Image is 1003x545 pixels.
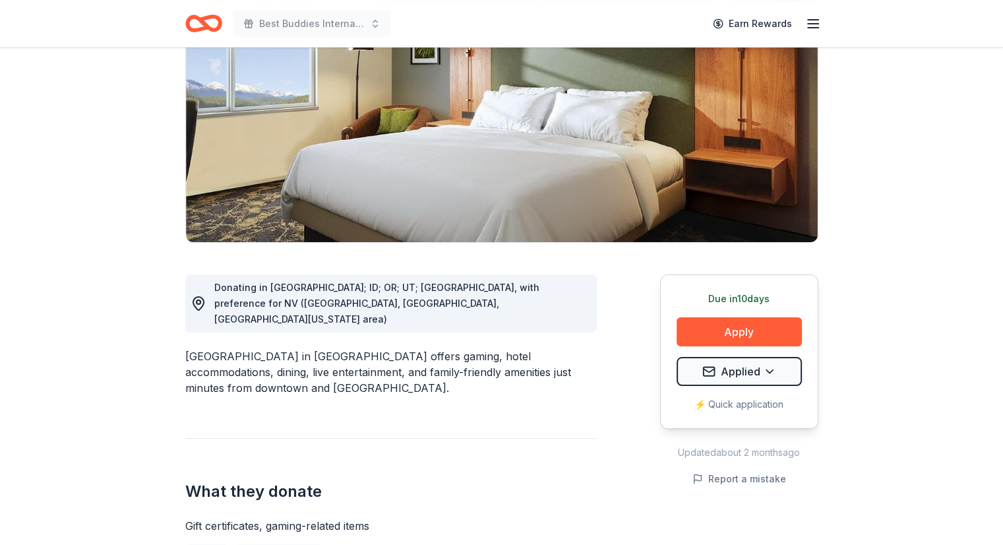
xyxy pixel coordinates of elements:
[259,16,365,32] span: Best Buddies International, [GEOGRAPHIC_DATA], Champion of the Year Gala
[185,481,597,502] h2: What they donate
[677,317,802,346] button: Apply
[692,471,786,487] button: Report a mistake
[677,397,802,412] div: ⚡️ Quick application
[677,357,802,386] button: Applied
[705,12,800,36] a: Earn Rewards
[660,445,818,461] div: Updated about 2 months ago
[185,348,597,396] div: [GEOGRAPHIC_DATA] in [GEOGRAPHIC_DATA] offers gaming, hotel accommodations, dining, live entertai...
[233,11,391,37] button: Best Buddies International, [GEOGRAPHIC_DATA], Champion of the Year Gala
[677,291,802,307] div: Due in 10 days
[185,8,222,39] a: Home
[721,363,760,380] span: Applied
[214,282,539,325] span: Donating in [GEOGRAPHIC_DATA]; ID; OR; UT; [GEOGRAPHIC_DATA], with preference for NV ([GEOGRAPHIC...
[185,518,597,534] div: Gift certificates, gaming-related items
